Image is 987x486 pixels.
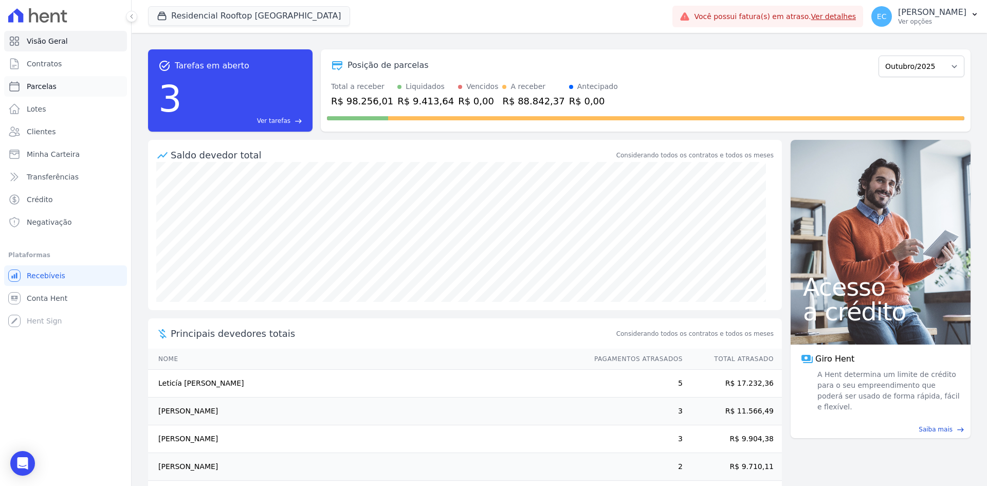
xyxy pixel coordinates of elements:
[4,53,127,74] a: Contratos
[27,217,72,227] span: Negativação
[584,370,683,398] td: 5
[4,288,127,309] a: Conta Hent
[27,293,67,303] span: Conta Hent
[863,2,987,31] button: EC [PERSON_NAME] Ver opções
[158,72,182,125] div: 3
[27,104,46,114] span: Lotes
[957,426,964,434] span: east
[171,148,614,162] div: Saldo devedor total
[569,94,618,108] div: R$ 0,00
[148,6,350,26] button: Residencial Rooftop [GEOGRAPHIC_DATA]
[815,353,854,365] span: Giro Hent
[797,425,964,434] a: Saiba mais east
[27,271,65,281] span: Recebíveis
[406,81,445,92] div: Liquidados
[257,116,290,125] span: Ver tarefas
[10,451,35,476] div: Open Intercom Messenger
[584,425,683,453] td: 3
[466,81,498,92] div: Vencidos
[919,425,953,434] span: Saiba mais
[27,59,62,69] span: Contratos
[4,99,127,119] a: Lotes
[148,370,584,398] td: Leticía [PERSON_NAME]
[510,81,545,92] div: A receber
[803,299,958,324] span: a crédito
[158,60,171,72] span: task_alt
[683,349,782,370] th: Total Atrasado
[616,151,774,160] div: Considerando todos os contratos e todos os meses
[331,94,393,108] div: R$ 98.256,01
[148,425,584,453] td: [PERSON_NAME]
[27,127,56,137] span: Clientes
[148,398,584,425] td: [PERSON_NAME]
[186,116,302,125] a: Ver tarefas east
[27,194,53,205] span: Crédito
[616,329,774,338] span: Considerando todos os contratos e todos os meses
[584,453,683,481] td: 2
[148,453,584,481] td: [PERSON_NAME]
[683,398,782,425] td: R$ 11.566,49
[171,327,614,340] span: Principais devedores totais
[502,94,564,108] div: R$ 88.842,37
[295,117,302,125] span: east
[4,121,127,142] a: Clientes
[331,81,393,92] div: Total a receber
[27,149,80,159] span: Minha Carteira
[27,172,79,182] span: Transferências
[4,31,127,51] a: Visão Geral
[27,36,68,46] span: Visão Geral
[811,12,856,21] a: Ver detalhes
[694,11,856,22] span: Você possui fatura(s) em atraso.
[4,212,127,232] a: Negativação
[148,349,584,370] th: Nome
[683,370,782,398] td: R$ 17.232,36
[898,7,966,17] p: [PERSON_NAME]
[898,17,966,26] p: Ver opções
[348,59,429,71] div: Posição de parcelas
[4,144,127,165] a: Minha Carteira
[683,453,782,481] td: R$ 9.710,11
[584,349,683,370] th: Pagamentos Atrasados
[458,94,498,108] div: R$ 0,00
[4,265,127,286] a: Recebíveis
[175,60,249,72] span: Tarefas em aberto
[683,425,782,453] td: R$ 9.904,38
[584,398,683,425] td: 3
[877,13,887,20] span: EC
[8,249,123,261] div: Plataformas
[4,76,127,97] a: Parcelas
[815,369,960,412] span: A Hent determina um limite de crédito para o seu empreendimento que poderá ser usado de forma ráp...
[803,275,958,299] span: Acesso
[397,94,454,108] div: R$ 9.413,64
[4,189,127,210] a: Crédito
[27,81,57,92] span: Parcelas
[577,81,618,92] div: Antecipado
[4,167,127,187] a: Transferências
